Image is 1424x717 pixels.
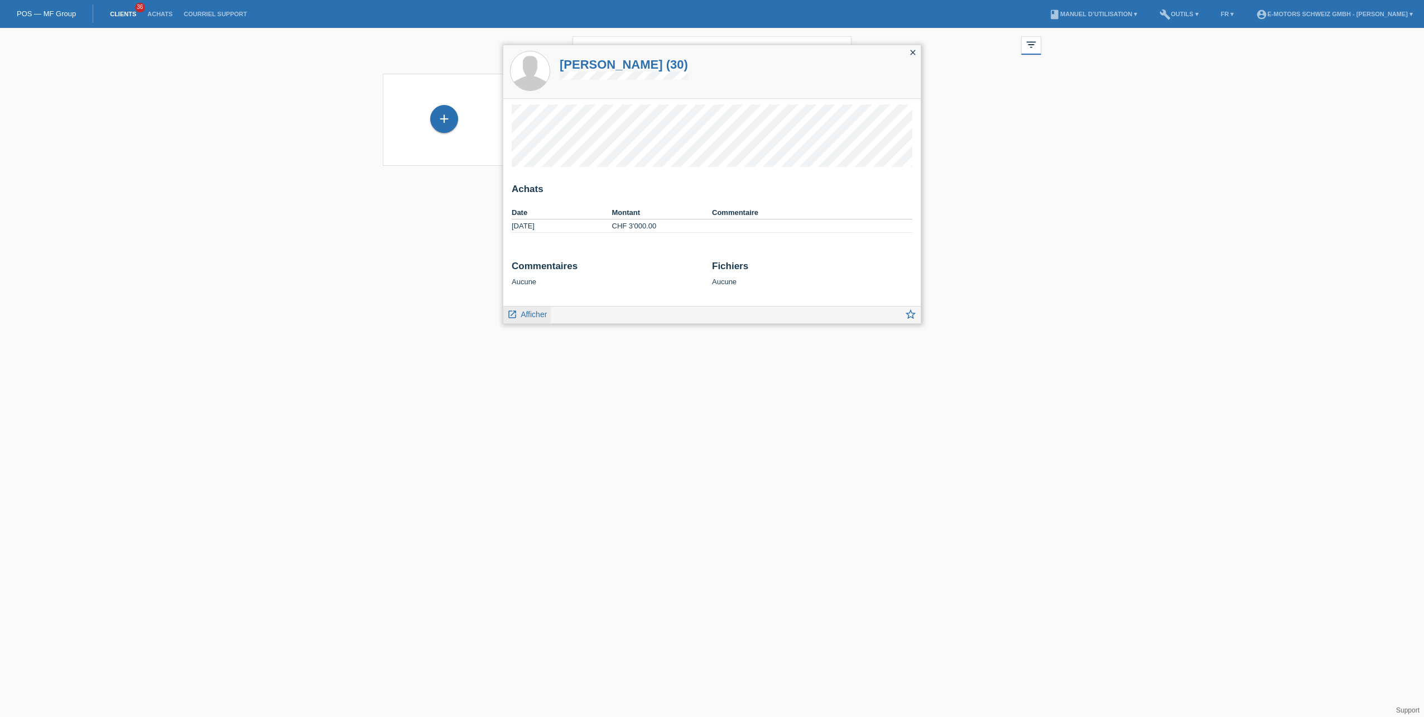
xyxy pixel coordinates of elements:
i: star_border [905,308,917,321]
h2: Achats [512,184,912,200]
a: buildOutils ▾ [1154,11,1204,17]
span: 36 [135,3,145,12]
i: account_circle [1256,9,1267,20]
td: [DATE] [512,219,612,233]
span: Afficher [521,310,547,319]
th: Montant [612,206,713,219]
a: star_border [905,309,917,323]
a: Clients [104,11,142,17]
a: launch Afficher [507,307,547,321]
div: Aucune [512,261,704,286]
i: filter_list [1025,39,1037,51]
a: Achats [142,11,178,17]
h2: Fichiers [712,261,912,278]
input: Recherche... [573,36,851,63]
th: Date [512,206,612,219]
a: [PERSON_NAME] (30) [560,58,688,71]
i: book [1049,9,1060,20]
i: launch [507,309,517,319]
i: close [908,48,917,57]
div: Aucune [712,261,912,286]
a: FR ▾ [1215,11,1240,17]
div: Enregistrer le client [431,109,458,128]
a: Courriel Support [178,11,252,17]
th: Commentaire [712,206,912,219]
i: build [1160,9,1171,20]
h2: Commentaires [512,261,704,278]
a: POS — MF Group [17,9,76,18]
i: close [833,42,846,56]
a: bookManuel d’utilisation ▾ [1043,11,1143,17]
a: Support [1396,706,1420,714]
a: account_circleE-Motors Schweiz GmbH - [PERSON_NAME] ▾ [1250,11,1418,17]
td: CHF 3'000.00 [612,219,713,233]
